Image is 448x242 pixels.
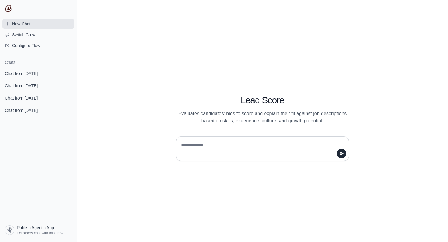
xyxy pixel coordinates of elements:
[17,231,63,235] span: Let others chat with this crew
[2,41,74,50] a: Configure Flow
[176,95,349,106] h1: Lead Score
[176,110,349,124] p: Evaluates candidates' bios to score and explain their fit against job descriptions based on skill...
[5,70,38,76] span: Chat from [DATE]
[418,213,448,242] iframe: Chat Widget
[5,95,38,101] span: Chat from [DATE]
[2,19,74,29] a: New Chat
[5,83,38,89] span: Chat from [DATE]
[12,21,30,27] span: New Chat
[2,92,74,103] a: Chat from [DATE]
[12,32,35,38] span: Switch Crew
[5,107,38,113] span: Chat from [DATE]
[12,43,40,49] span: Configure Flow
[2,68,74,79] a: Chat from [DATE]
[2,223,74,237] a: Publish Agentic App Let others chat with this crew
[2,30,74,40] button: Switch Crew
[2,105,74,116] a: Chat from [DATE]
[17,225,54,231] span: Publish Agentic App
[2,80,74,91] a: Chat from [DATE]
[5,5,12,12] img: CrewAI Logo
